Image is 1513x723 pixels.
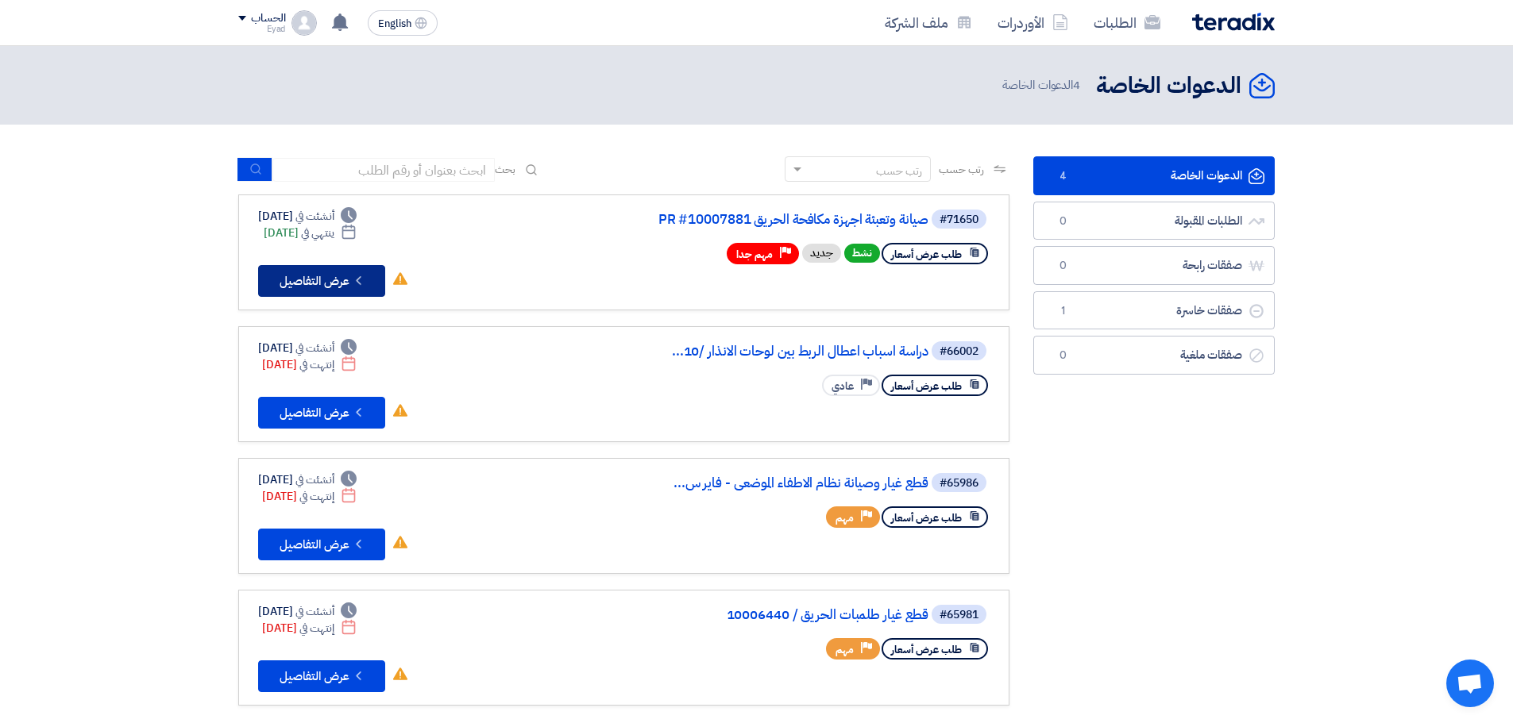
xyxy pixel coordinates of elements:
[495,161,515,178] span: بحث
[940,610,978,621] div: #65981
[295,603,334,620] span: أنشئت في
[836,642,854,657] span: مهم
[844,244,880,263] span: نشط
[611,344,928,359] a: دراسة اسباب اعطال الربط بين لوحات الانذار /10...
[272,158,495,182] input: ابحث بعنوان أو رقم الطلب
[301,225,334,241] span: ينتهي في
[736,247,773,262] span: مهم جدا
[1081,4,1173,41] a: الطلبات
[238,25,285,33] div: Eyad
[611,476,928,490] a: قطع غيار وصيانة نظام الاطفاء الموضعي - فاير س...
[295,471,334,488] span: أنشئت في
[939,161,984,178] span: رتب حسب
[1033,336,1275,375] a: صفقات ملغية0
[1192,13,1275,31] img: Teradix logo
[891,510,962,525] span: طلب عرض أسعار
[611,608,928,622] a: قطع غيار طلمبات الحريق / 10006440
[1053,348,1072,363] span: 0
[832,379,854,394] span: عادي
[258,660,385,692] button: عرض التفاصيل
[1033,202,1275,240] a: الطلبات المقبولة0
[295,208,334,225] span: أنشئت في
[1446,660,1494,707] div: دردشة مفتوحة
[262,488,357,505] div: [DATE]
[264,225,357,241] div: [DATE]
[291,10,317,36] img: profile_test.png
[1002,76,1083,94] span: الدعوات الخاصة
[258,208,357,225] div: [DATE]
[872,4,985,41] a: ملف الشركة
[802,244,841,263] div: جديد
[258,397,385,429] button: عرض التفاصيل
[258,603,357,620] div: [DATE]
[1073,76,1080,94] span: 4
[940,478,978,489] div: #65986
[1053,258,1072,274] span: 0
[1033,156,1275,195] a: الدعوات الخاصة4
[1096,71,1241,102] h2: الدعوات الخاصة
[378,18,411,29] span: English
[258,529,385,560] button: عرض التفاصيل
[262,620,357,636] div: [DATE]
[611,213,928,227] a: صيانة وتعبئة اجهزة مكافحة الحريق PR #10007881
[1033,291,1275,330] a: صفقات خاسرة1
[295,340,334,356] span: أنشئت في
[1033,246,1275,285] a: صفقات رابحة0
[299,488,334,505] span: إنتهت في
[258,471,357,488] div: [DATE]
[940,214,978,225] div: #71650
[891,247,962,262] span: طلب عرض أسعار
[891,379,962,394] span: طلب عرض أسعار
[891,642,962,657] span: طلب عرض أسعار
[258,340,357,356] div: [DATE]
[299,356,334,373] span: إنتهت في
[836,510,854,525] span: مهم
[368,10,438,36] button: English
[1053,168,1072,184] span: 4
[985,4,1081,41] a: الأوردرات
[258,265,385,297] button: عرض التفاصيل
[1053,303,1072,319] span: 1
[940,346,978,357] div: #66002
[262,356,357,373] div: [DATE]
[251,12,285,25] div: الحساب
[299,620,334,636] span: إنتهت في
[1053,213,1072,229] span: 0
[876,163,922,179] div: رتب حسب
